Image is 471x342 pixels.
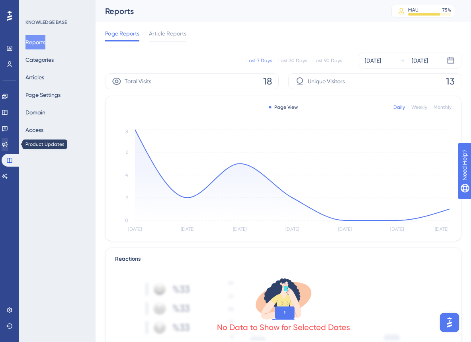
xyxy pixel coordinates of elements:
[233,226,246,232] tspan: [DATE]
[126,149,128,155] tspan: 6
[435,226,448,232] tspan: [DATE]
[105,29,139,38] span: Page Reports
[313,57,342,64] div: Last 90 Days
[434,104,451,110] div: Monthly
[269,104,298,110] div: Page View
[125,77,151,86] span: Total Visits
[181,226,194,232] tspan: [DATE]
[125,172,128,178] tspan: 4
[393,104,405,110] div: Daily
[126,195,128,200] tspan: 2
[390,226,404,232] tspan: [DATE]
[308,77,345,86] span: Unique Visitors
[128,226,142,232] tspan: [DATE]
[438,311,461,334] iframe: UserGuiding AI Assistant Launcher
[25,88,61,102] button: Page Settings
[25,19,67,26] div: KNOWLEDGE BASE
[125,129,128,134] tspan: 8
[246,57,272,64] div: Last 7 Days
[442,7,451,13] div: 75 %
[412,56,428,65] div: [DATE]
[278,57,307,64] div: Last 30 Days
[365,56,381,65] div: [DATE]
[25,70,44,85] button: Articles
[25,53,54,67] button: Categories
[408,7,418,13] div: MAU
[25,105,45,120] button: Domain
[25,123,43,137] button: Access
[446,75,455,88] span: 13
[149,29,186,38] span: Article Reports
[19,2,50,12] span: Need Help?
[217,322,350,333] div: No Data to Show for Selected Dates
[338,226,352,232] tspan: [DATE]
[285,226,299,232] tspan: [DATE]
[25,35,45,49] button: Reports
[125,218,128,223] tspan: 0
[115,254,451,264] div: Reactions
[411,104,427,110] div: Weekly
[105,6,371,17] div: Reports
[263,75,272,88] span: 18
